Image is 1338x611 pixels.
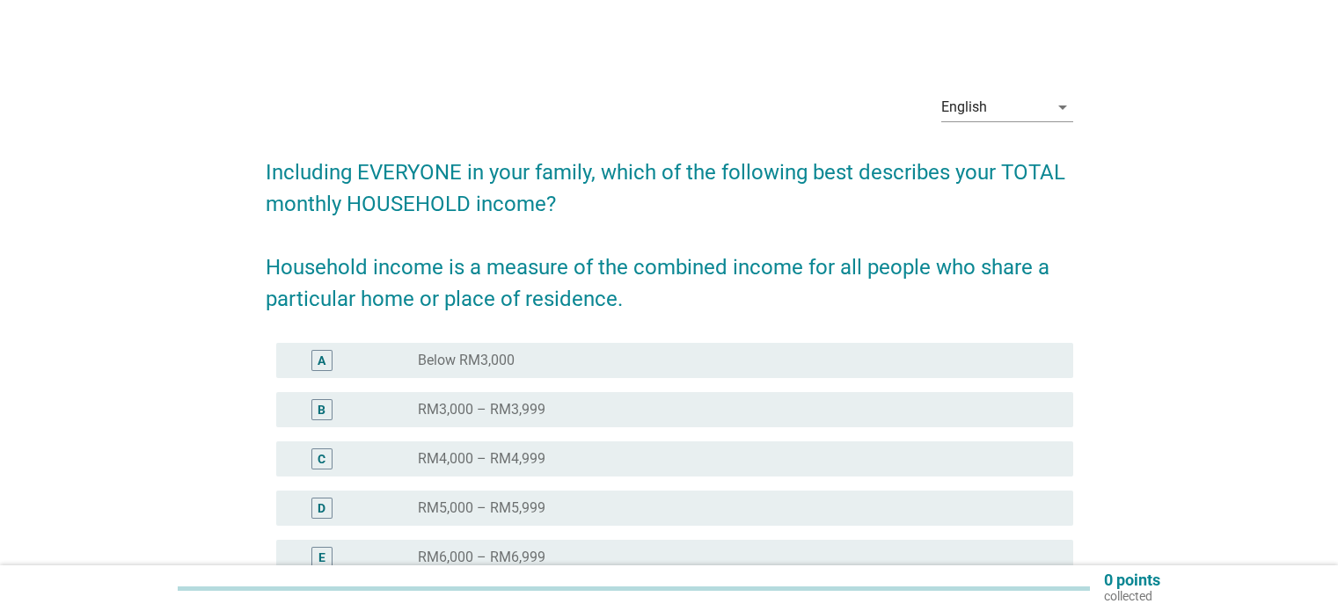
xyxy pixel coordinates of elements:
[318,499,325,518] div: D
[418,499,545,517] label: RM5,000 – RM5,999
[418,401,545,418] label: RM3,000 – RM3,999
[266,139,1073,315] h2: Including EVERYONE in your family, which of the following best describes your TOTAL monthly HOUSE...
[1104,588,1160,604] p: collected
[1104,572,1160,588] p: 0 points
[941,99,987,115] div: English
[1052,97,1073,118] i: arrow_drop_down
[418,450,545,468] label: RM4,000 – RM4,999
[418,352,515,369] label: Below RM3,000
[318,549,325,567] div: E
[418,549,545,566] label: RM6,000 – RM6,999
[318,401,325,419] div: B
[318,450,325,469] div: C
[318,352,325,370] div: A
